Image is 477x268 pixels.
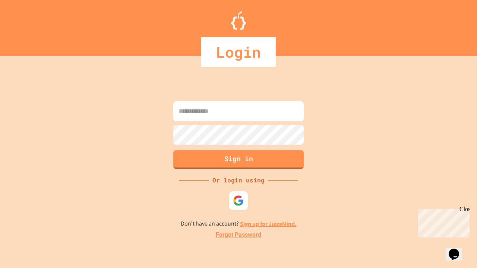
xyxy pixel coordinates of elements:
button: Sign in [173,150,304,169]
div: Chat with us now!Close [3,3,51,47]
iframe: chat widget [415,206,470,237]
iframe: chat widget [446,238,470,261]
div: Or login using [209,176,268,185]
a: Forgot Password [216,230,261,239]
a: Sign up for JuiceMind. [240,220,297,228]
div: Login [201,37,276,67]
p: Don't have an account? [181,219,297,229]
img: Logo.svg [231,11,246,30]
img: google-icon.svg [233,195,244,206]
